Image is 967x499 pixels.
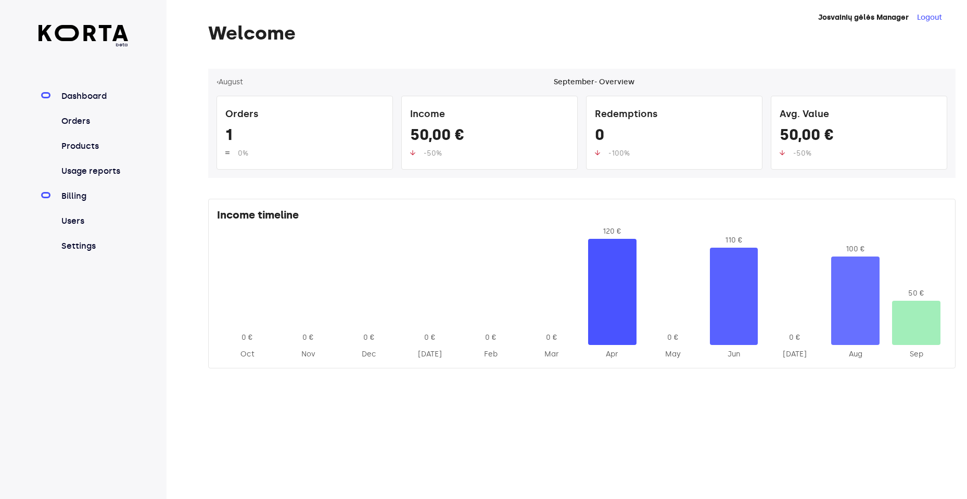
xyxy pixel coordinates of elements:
[223,349,272,360] div: 2024-Oct
[410,125,569,148] div: 50,00 €
[345,349,393,360] div: 2024-Dec
[424,149,442,158] span: -50%
[405,332,454,343] div: 0 €
[225,105,384,125] div: Orders
[284,332,333,343] div: 0 €
[225,125,384,148] div: 1
[588,226,637,237] div: 120 €
[238,149,248,158] span: 0%
[59,165,129,177] a: Usage reports
[710,235,758,246] div: 110 €
[39,41,129,48] span: beta
[59,190,129,202] a: Billing
[649,349,697,360] div: 2025-May
[59,115,129,127] a: Orders
[405,349,454,360] div: 2025-Jan
[588,349,637,360] div: 2025-Apr
[39,25,129,48] a: beta
[780,125,938,148] div: 50,00 €
[917,12,942,23] button: Logout
[59,140,129,152] a: Products
[59,240,129,252] a: Settings
[527,349,576,360] div: 2025-Mar
[780,105,938,125] div: Avg. Value
[780,150,785,156] img: up
[223,332,272,343] div: 0 €
[892,288,940,299] div: 50 €
[831,244,880,254] div: 100 €
[466,332,515,343] div: 0 €
[527,332,576,343] div: 0 €
[595,105,754,125] div: Redemptions
[710,349,758,360] div: 2025-Jun
[410,105,569,125] div: Income
[892,349,940,360] div: 2025-Sep
[831,349,880,360] div: 2025-Aug
[59,90,129,103] a: Dashboard
[284,349,333,360] div: 2024-Nov
[59,215,129,227] a: Users
[39,25,129,41] img: Korta
[770,332,819,343] div: 0 €
[554,77,634,87] div: September - Overview
[818,13,909,22] strong: Josvainių gėlės Manager
[793,149,811,158] span: -50%
[217,77,243,87] button: ‹August
[608,149,630,158] span: -100%
[345,332,393,343] div: 0 €
[208,23,956,44] h1: Welcome
[770,349,819,360] div: 2025-Jul
[225,150,230,156] img: up
[217,208,947,226] div: Income timeline
[595,150,600,156] img: up
[595,125,754,148] div: 0
[466,349,515,360] div: 2025-Feb
[649,332,697,343] div: 0 €
[410,150,415,156] img: up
